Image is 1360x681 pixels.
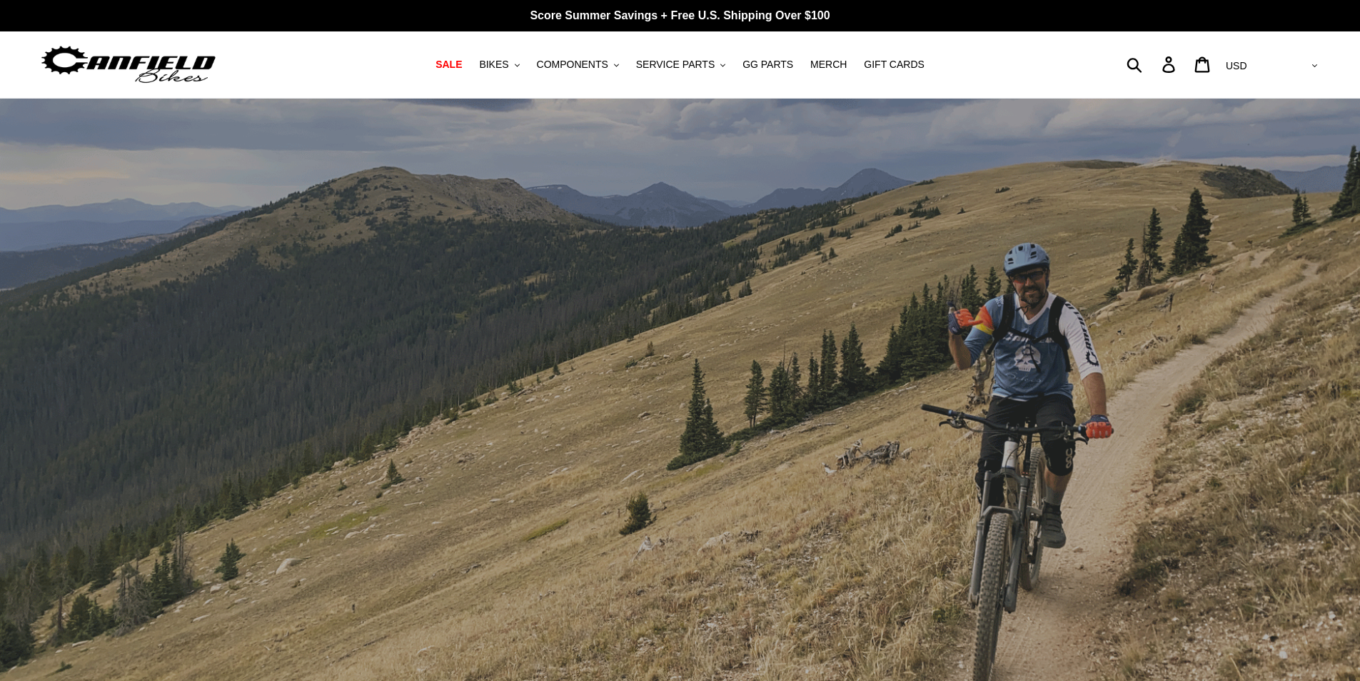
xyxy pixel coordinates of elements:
span: SALE [435,59,462,71]
span: MERCH [810,59,847,71]
span: GG PARTS [742,59,793,71]
img: Canfield Bikes [39,42,218,87]
a: GG PARTS [735,55,800,74]
span: BIKES [479,59,508,71]
span: SERVICE PARTS [636,59,715,71]
a: SALE [428,55,469,74]
input: Search [1134,49,1171,80]
button: BIKES [472,55,526,74]
a: MERCH [803,55,854,74]
span: GIFT CARDS [864,59,925,71]
button: SERVICE PARTS [629,55,732,74]
button: COMPONENTS [530,55,626,74]
a: GIFT CARDS [857,55,932,74]
span: COMPONENTS [537,59,608,71]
